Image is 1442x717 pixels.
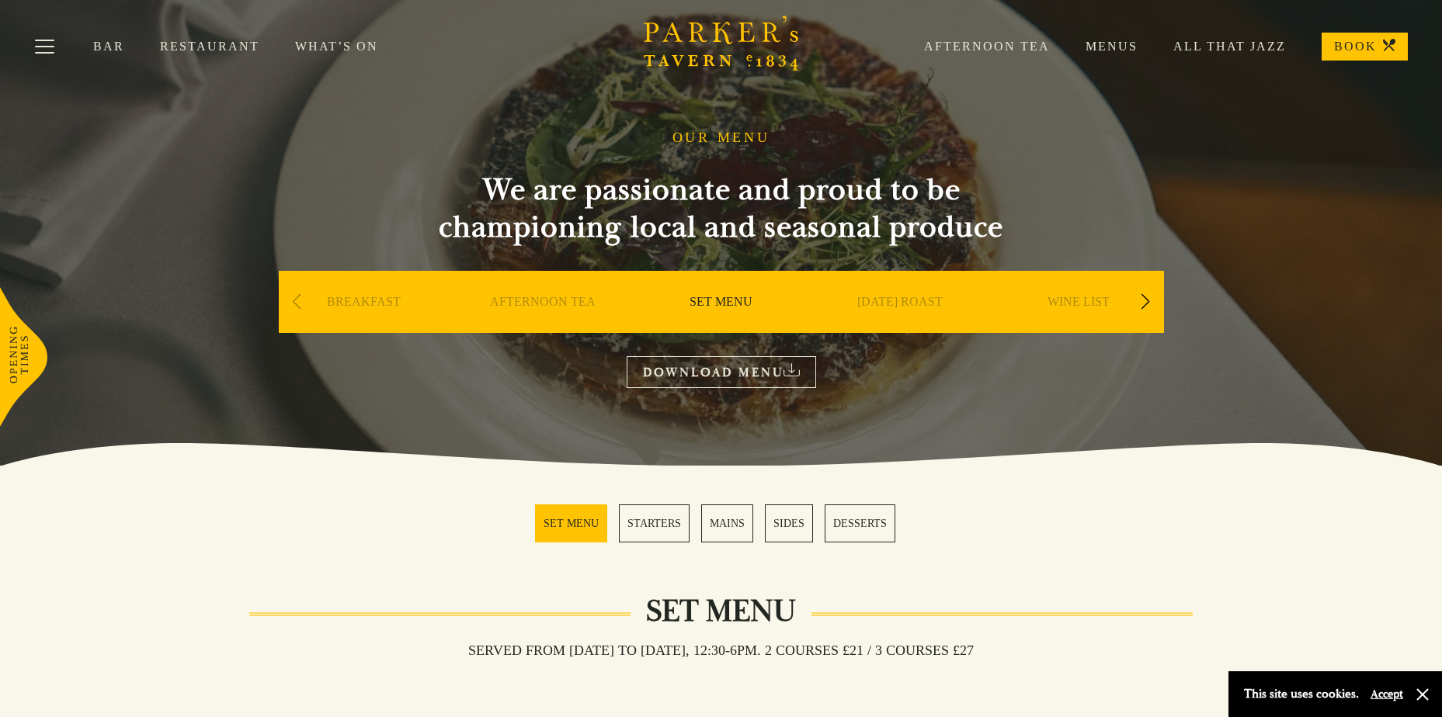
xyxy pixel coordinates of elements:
a: BREAKFAST [327,294,401,356]
div: 4 / 9 [815,271,985,379]
h3: Served from [DATE] to [DATE], 12:30-6pm. 2 COURSES £21 / 3 COURSES £27 [453,642,989,659]
a: 3 / 5 [701,504,753,542]
div: 2 / 9 [457,271,628,379]
a: 1 / 5 [535,504,607,542]
a: DOWNLOAD MENU [627,356,816,388]
button: Close and accept [1415,687,1430,702]
button: Accept [1371,687,1403,701]
a: 2 / 5 [619,504,690,542]
div: 5 / 9 [993,271,1164,379]
a: [DATE] ROAST [857,294,943,356]
h2: Set Menu [631,593,811,630]
h2: We are passionate and proud to be championing local and seasonal produce [411,171,1032,246]
div: 3 / 9 [636,271,807,379]
a: AFTERNOON TEA [490,294,596,356]
div: Next slide [1135,285,1156,319]
div: Previous slide [287,285,308,319]
div: 1 / 9 [279,271,450,379]
a: 4 / 5 [765,504,813,542]
h1: OUR MENU [672,130,770,147]
a: WINE LIST [1048,294,1110,356]
a: SET MENU [690,294,752,356]
a: 5 / 5 [825,504,895,542]
p: This site uses cookies. [1244,683,1359,705]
